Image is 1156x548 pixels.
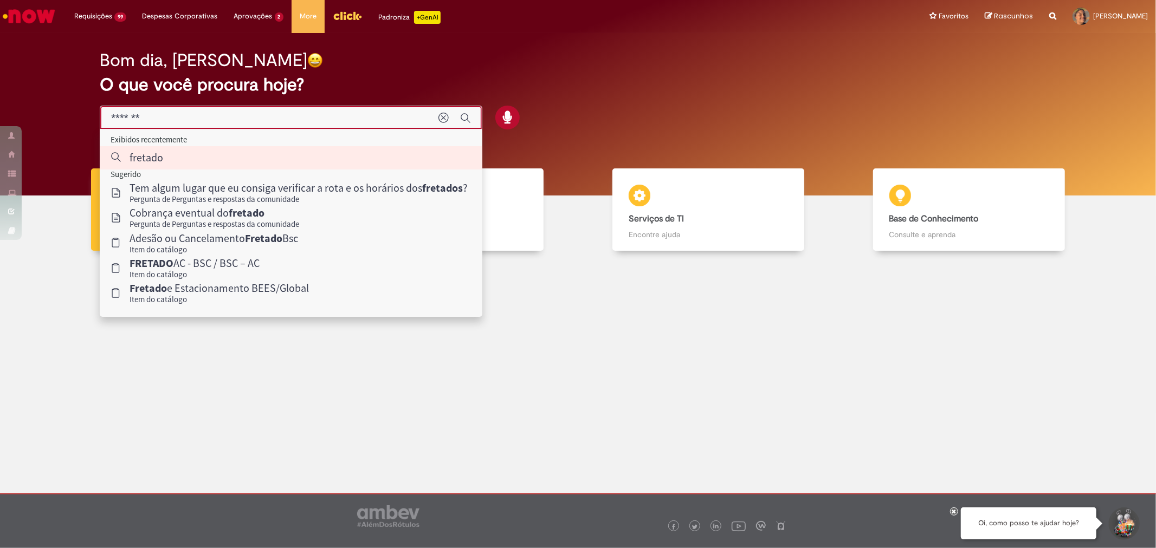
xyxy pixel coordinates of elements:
button: Iniciar Conversa de Suporte [1107,507,1140,540]
h2: O que você procura hoje? [100,75,1056,94]
span: Favoritos [939,11,968,22]
img: logo_footer_youtube.png [732,519,746,533]
p: Encontre ajuda [629,229,788,240]
b: Serviços de TI [629,213,684,224]
p: +GenAi [414,11,441,24]
h2: Bom dia, [PERSON_NAME] [100,51,307,70]
img: logo_footer_linkedin.png [713,524,719,530]
span: Despesas Corporativas [143,11,218,22]
span: [PERSON_NAME] [1093,11,1148,21]
img: logo_footer_naosei.png [776,521,786,531]
img: logo_footer_facebook.png [671,524,676,530]
span: 2 [275,12,284,22]
a: Base de Conhecimento Consulte e aprenda [838,168,1099,251]
img: ServiceNow [1,5,57,27]
img: happy-face.png [307,53,323,68]
b: Base de Conhecimento [889,213,979,224]
span: Aprovações [234,11,273,22]
span: Requisições [74,11,112,22]
span: 99 [114,12,126,22]
p: Consulte e aprenda [889,229,1049,240]
img: logo_footer_ambev_rotulo_gray.png [357,505,419,527]
span: More [300,11,317,22]
img: click_logo_yellow_360x200.png [333,8,362,24]
a: Serviços de TI Encontre ajuda [578,168,839,251]
div: Padroniza [378,11,441,24]
div: Oi, como posso te ajudar hoje? [961,507,1096,539]
img: logo_footer_workplace.png [756,521,766,531]
a: Tirar dúvidas Tirar dúvidas com Lupi Assist e Gen Ai [57,168,318,251]
a: Rascunhos [985,11,1033,22]
span: Rascunhos [994,11,1033,21]
img: logo_footer_twitter.png [692,524,698,530]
